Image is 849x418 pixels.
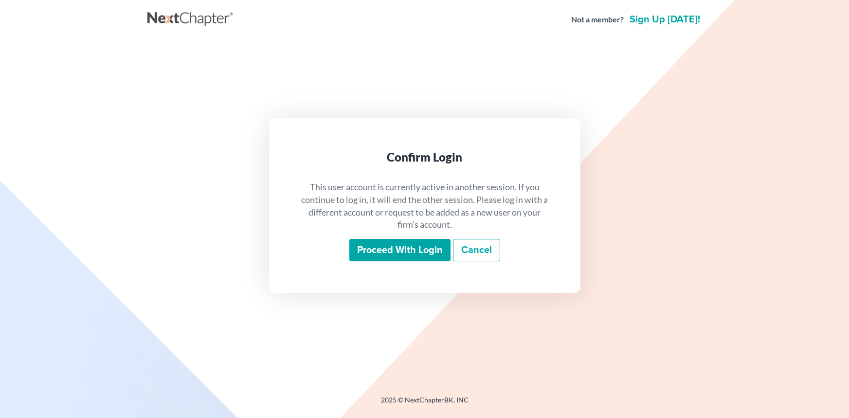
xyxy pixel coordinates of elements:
[453,239,500,261] a: Cancel
[147,395,702,413] div: 2025 © NextChapterBK, INC
[300,181,549,231] p: This user account is currently active in another session. If you continue to log in, it will end ...
[571,14,624,25] strong: Not a member?
[300,149,549,165] div: Confirm Login
[628,15,702,24] a: Sign up [DATE]!
[349,239,451,261] input: Proceed with login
